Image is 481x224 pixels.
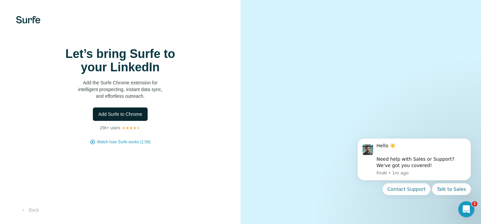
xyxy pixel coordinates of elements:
span: 1 [472,201,477,207]
button: Watch how Surfe works (1:58) [97,139,150,145]
iframe: Intercom notifications message [347,132,481,199]
span: Add Surfe to Chrome [98,111,142,118]
p: 25K+ users [100,125,120,131]
img: Surfe's logo [16,16,40,23]
button: Add Surfe to Chrome [93,107,148,121]
iframe: Intercom live chat [458,201,474,217]
p: Add the Surfe Chrome extension for intelligent prospecting, instant data sync, and effortless out... [53,79,187,99]
img: Rating Stars [122,126,141,130]
h1: Let’s bring Surfe to your LinkedIn [53,47,187,74]
button: Back [16,204,44,216]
